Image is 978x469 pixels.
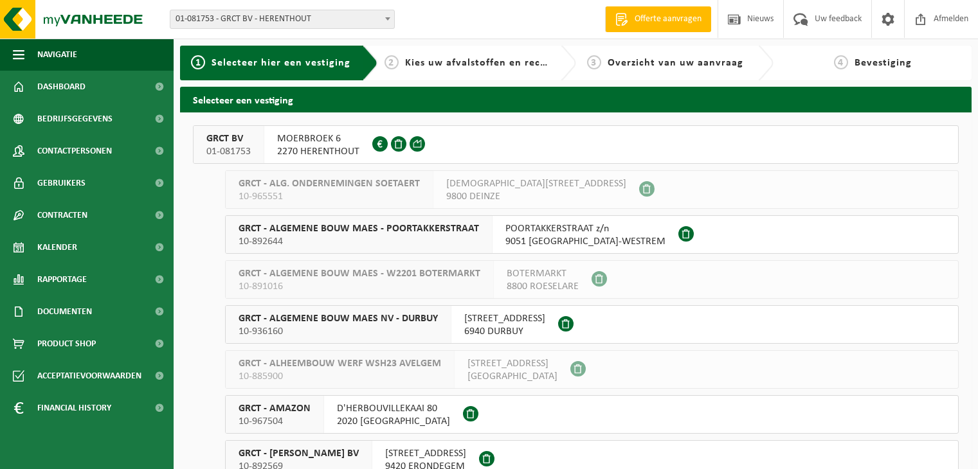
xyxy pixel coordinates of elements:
[37,103,113,135] span: Bedrijfsgegevens
[505,235,666,248] span: 9051 [GEOGRAPHIC_DATA]-WESTREM
[405,58,582,68] span: Kies uw afvalstoffen en recipiënten
[239,280,480,293] span: 10-891016
[239,312,438,325] span: GRCT - ALGEMENE BOUW MAES NV - DURBUY
[855,58,912,68] span: Bevestiging
[337,415,450,428] span: 2020 [GEOGRAPHIC_DATA]
[37,39,77,71] span: Navigatie
[239,370,441,383] span: 10-885900
[37,263,87,296] span: Rapportage
[170,10,395,29] span: 01-081753 - GRCT BV - HERENTHOUT
[277,132,359,145] span: MOERBROEK 6
[446,177,626,190] span: [DEMOGRAPHIC_DATA][STREET_ADDRESS]
[467,357,557,370] span: [STREET_ADDRESS]
[239,415,311,428] span: 10-967504
[206,132,251,145] span: GRCT BV
[239,177,420,190] span: GRCT - ALG. ONDERNEMINGEN SOETAERT
[37,392,111,424] span: Financial History
[464,325,545,338] span: 6940 DURBUY
[225,305,959,344] button: GRCT - ALGEMENE BOUW MAES NV - DURBUY 10-936160 [STREET_ADDRESS]6940 DURBUY
[37,199,87,231] span: Contracten
[505,222,666,235] span: POORTAKKERSTRAAT z/n
[193,125,959,164] button: GRCT BV 01-081753 MOERBROEK 62270 HERENTHOUT
[239,447,359,460] span: GRCT - [PERSON_NAME] BV
[37,135,112,167] span: Contactpersonen
[587,55,601,69] span: 3
[608,58,743,68] span: Overzicht van uw aanvraag
[225,395,959,434] button: GRCT - AMAZON 10-967504 D'HERBOUVILLEKAAI 802020 [GEOGRAPHIC_DATA]
[446,190,626,203] span: 9800 DEINZE
[385,55,399,69] span: 2
[337,402,450,415] span: D'HERBOUVILLEKAAI 80
[37,360,141,392] span: Acceptatievoorwaarden
[191,55,205,69] span: 1
[277,145,359,158] span: 2270 HERENTHOUT
[37,328,96,360] span: Product Shop
[239,357,441,370] span: GRCT - ALHEEMBOUW WERF WSH23 AVELGEM
[834,55,848,69] span: 4
[467,370,557,383] span: [GEOGRAPHIC_DATA]
[6,441,215,469] iframe: chat widget
[239,190,420,203] span: 10-965551
[507,280,579,293] span: 8800 ROESELARE
[239,222,479,235] span: GRCT - ALGEMENE BOUW MAES - POORTAKKERSTRAAT
[37,167,86,199] span: Gebruikers
[605,6,711,32] a: Offerte aanvragen
[385,447,466,460] span: [STREET_ADDRESS]
[464,312,545,325] span: [STREET_ADDRESS]
[239,325,438,338] span: 10-936160
[206,145,251,158] span: 01-081753
[37,231,77,263] span: Kalender
[239,235,479,248] span: 10-892644
[170,10,394,28] span: 01-081753 - GRCT BV - HERENTHOUT
[37,71,86,103] span: Dashboard
[507,267,579,280] span: BOTERMARKT
[212,58,350,68] span: Selecteer hier een vestiging
[225,215,959,254] button: GRCT - ALGEMENE BOUW MAES - POORTAKKERSTRAAT 10-892644 POORTAKKERSTRAAT z/n9051 [GEOGRAPHIC_DATA]...
[631,13,705,26] span: Offerte aanvragen
[239,267,480,280] span: GRCT - ALGEMENE BOUW MAES - W2201 BOTERMARKT
[180,87,972,112] h2: Selecteer een vestiging
[239,402,311,415] span: GRCT - AMAZON
[37,296,92,328] span: Documenten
